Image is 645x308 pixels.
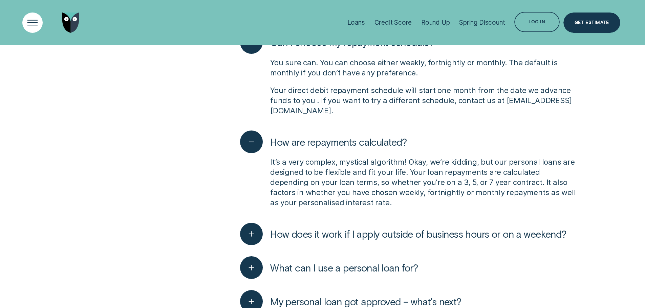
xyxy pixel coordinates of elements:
img: Wisr [62,13,79,33]
span: How are repayments calculated? [270,136,407,148]
div: Round Up [421,19,450,26]
button: Open Menu [22,13,43,33]
button: How are repayments calculated? [240,131,407,153]
div: Spring Discount [459,19,505,26]
span: How does it work if I apply outside of business hours or on a weekend? [270,228,566,240]
button: Log in [514,12,559,32]
div: Loans [347,19,365,26]
button: What can I use a personal loan for? [240,256,418,279]
span: What can I use a personal loan for? [270,262,418,274]
p: Your direct debit repayment schedule will start one month from the date we advance funds to you .... [270,85,577,116]
p: It’s a very complex, mystical algorithm! Okay, we’re kidding, but our personal loans are designed... [270,157,577,208]
button: How does it work if I apply outside of business hours or on a weekend? [240,223,566,245]
span: My personal loan got approved – what's next? [270,295,461,308]
div: Credit Score [374,19,412,26]
p: You sure can. You can choose either weekly, fortnightly or monthly. The default is monthly if you... [270,57,577,78]
a: Get Estimate [563,13,620,33]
